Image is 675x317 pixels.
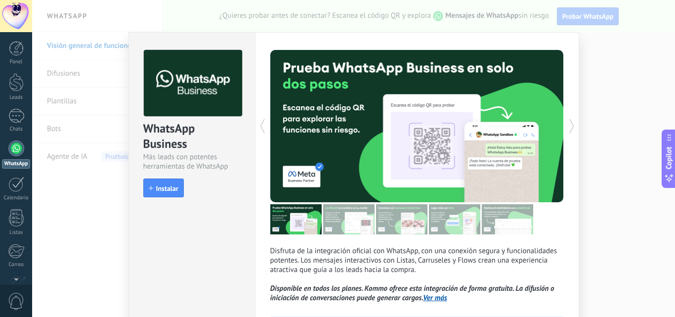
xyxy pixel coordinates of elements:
[423,293,447,303] a: Ver más
[143,179,184,197] button: Instalar
[429,204,480,234] img: tour_image_62c9952fc9cf984da8d1d2aa2c453724.png
[664,146,674,169] span: Copilot
[2,262,31,268] div: Correo
[270,246,564,303] p: Disfruta de la integración oficial con WhatsApp, con una conexión segura y funcionalidades potent...
[2,126,31,133] div: Chats
[482,204,533,234] img: tour_image_cc377002d0016b7ebaeb4dbe65cb2175.png
[156,185,178,192] span: Instalar
[2,94,31,101] div: Leads
[144,50,242,117] img: logo_main.png
[2,159,30,169] div: WhatsApp
[2,229,31,236] div: Listas
[143,152,241,171] div: Más leads con potentes herramientas de WhatsApp
[2,59,31,65] div: Panel
[323,204,375,234] img: tour_image_cc27419dad425b0ae96c2716632553fa.png
[2,195,31,201] div: Calendario
[270,204,322,234] img: tour_image_7a4924cebc22ed9e3259523e50fe4fd6.png
[270,284,554,303] i: Disponible en todos los planes. Kommo ofrece esta integración de forma gratuita. La difusión o in...
[376,204,427,234] img: tour_image_1009fe39f4f058b759f0df5a2b7f6f06.png
[143,121,241,152] div: WhatsApp Business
